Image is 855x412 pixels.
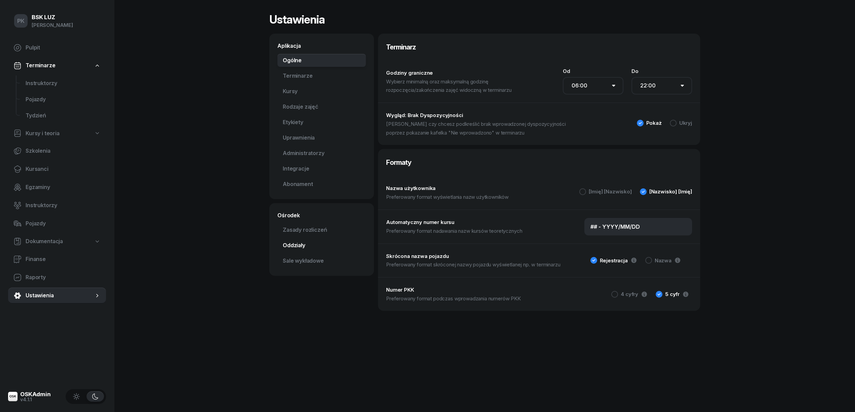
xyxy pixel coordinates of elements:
[20,75,106,91] a: Instruktorzy
[655,258,672,263] div: Nazwa
[8,179,106,195] a: Egzaminy
[20,108,106,124] a: Tydzień
[26,129,60,138] span: Kursy i teoria
[621,292,638,297] div: 4 cyfry
[17,18,25,24] span: PK
[589,189,631,194] div: [Imię] [Nazwisko]
[26,111,101,120] span: Tydzień
[26,95,101,104] span: Pojazdy
[8,40,106,56] a: Pulpit
[8,161,106,177] a: Kursanci
[277,147,366,160] a: Administratorzy
[20,391,51,397] div: OSKAdmin
[277,42,366,50] div: Aplikacja
[26,61,55,70] span: Terminarze
[8,216,106,232] a: Pojazdy
[378,34,700,61] h3: Terminarz
[646,120,662,125] div: Pokaż
[386,227,538,235] p: Preferowany format nadawania nazw kursów teoretycznych
[26,219,101,228] span: Pojazdy
[26,291,94,300] span: Ustawienia
[8,234,106,249] a: Dokumentacja
[277,100,366,114] a: Rodzaje zajęć
[8,269,106,286] a: Raporty
[584,218,692,235] input: ## DD/MM/YYYY
[277,116,366,129] a: Etykiety
[8,126,106,141] a: Kursy i teoria
[277,239,366,252] a: Oddziały
[277,131,366,145] a: Uprawnienia
[26,147,101,155] span: Szkolenia
[665,292,680,297] div: 5 cyfr
[8,392,18,401] img: logo-xs@2x.png
[8,58,106,73] a: Terminarze
[26,201,101,210] span: Instruktorzy
[32,21,73,30] div: [PERSON_NAME]
[20,91,106,108] a: Pojazdy
[26,237,63,246] span: Dokumentacja
[269,13,325,26] h1: Ustawienia
[26,165,101,174] span: Kursanci
[26,43,101,52] span: Pulpit
[386,294,537,303] p: Preferowany format podczas wprowadzania numerów PKK
[8,251,106,267] a: Finanse
[386,77,563,95] p: Wybierz minimalną oraz maksymalną godzinę rozpoczęcia/zakończenia zajęć widoczną w terminarzu
[378,149,700,176] h3: Formaty
[277,211,366,219] div: Ośrodek
[600,258,628,263] div: Rejestracja
[26,255,101,264] span: Finanse
[277,54,366,67] a: Ogólne
[386,260,576,269] p: Preferowany format skróconej nazwy pojazdu wyświetlanej np. w terminarzu
[277,69,366,83] a: Terminarze
[277,85,366,98] a: Kursy
[26,79,101,88] span: Instruktorzy
[649,189,692,194] div: [Nazwisko] [Imię]
[8,197,106,214] a: Instruktorzy
[8,143,106,159] a: Szkolenia
[277,223,366,237] a: Zasady rozliczeń
[386,193,525,201] p: Preferowany format wyświetlania nazw użytkowników
[26,273,101,282] span: Raporty
[8,288,106,304] a: Ustawienia
[277,178,366,191] a: Abonament
[386,120,582,137] p: [PERSON_NAME] czy chcesz podkreślić brak wprowadzonej dyspozycyjności poprzez pokazanie kafelka "...
[32,14,73,20] div: BSK LUZ
[277,254,366,268] a: Sale wykładowe
[277,162,366,176] a: Integracje
[26,183,101,192] span: Egzaminy
[679,120,692,125] div: Ukryj
[20,397,51,402] div: v4.1.1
